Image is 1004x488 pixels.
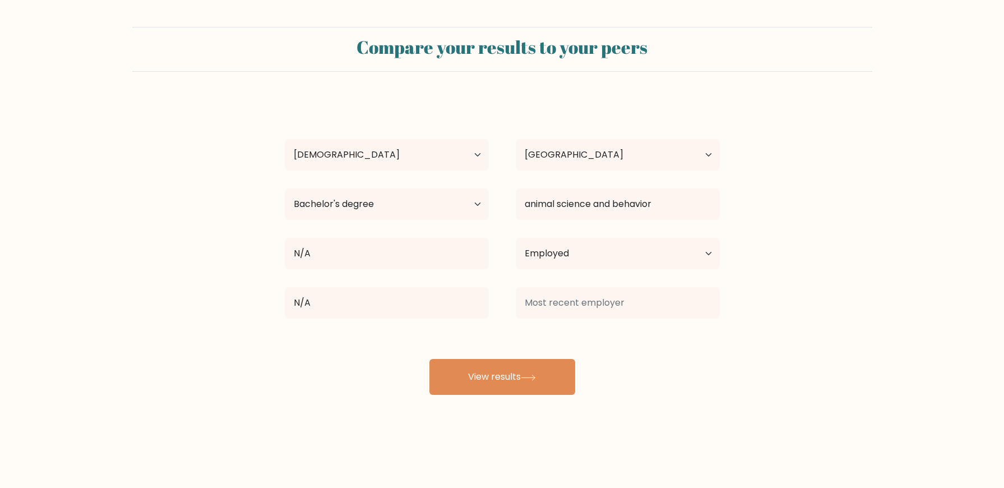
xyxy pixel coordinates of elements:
[285,287,489,319] input: Most relevant professional experience
[285,238,489,269] input: Most relevant educational institution
[516,188,720,220] input: What did you study?
[516,287,720,319] input: Most recent employer
[139,36,866,58] h2: Compare your results to your peers
[429,359,575,395] button: View results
